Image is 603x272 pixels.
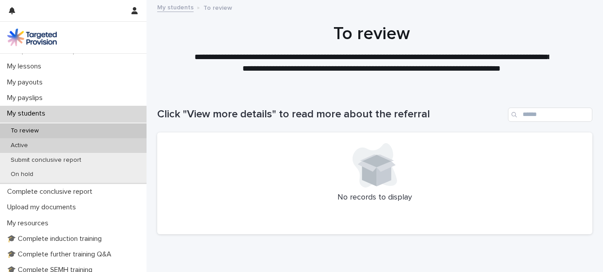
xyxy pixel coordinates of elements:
p: 🎓 Complete further training Q&A [4,250,119,259]
p: Complete conclusive report [4,188,99,196]
a: My students [157,2,194,12]
p: Active [4,142,35,149]
input: Search [508,108,592,122]
p: On hold [4,171,40,178]
p: Upload my documents [4,203,83,212]
p: My payslips [4,94,50,102]
p: 🎓 Complete induction training [4,235,109,243]
p: My payouts [4,78,50,87]
p: No records to display [168,193,582,203]
h1: Click "View more details" to read more about the referral [157,108,504,121]
p: My lessons [4,62,48,71]
img: M5nRWzHhSzIhMunXDL62 [7,28,57,46]
p: To review [203,2,232,12]
p: Submit conclusive report [4,156,88,164]
p: My students [4,109,52,118]
p: My resources [4,219,56,228]
p: To review [4,127,46,135]
h1: To review [155,23,587,44]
